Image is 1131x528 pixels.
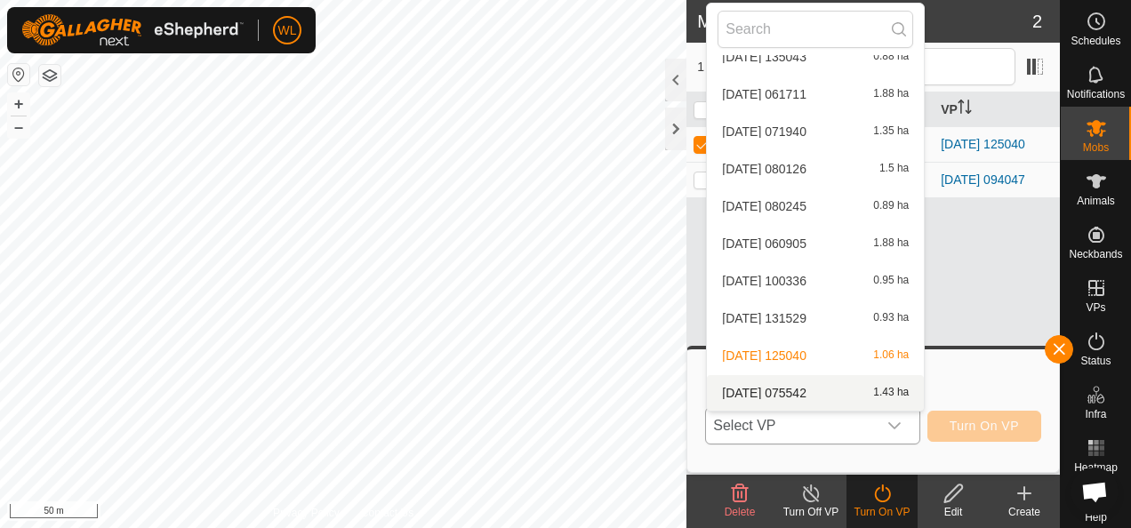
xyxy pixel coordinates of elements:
a: Contact Us [361,505,413,521]
span: [DATE] 071940 [722,125,806,138]
span: 1.88 ha [873,88,909,100]
div: Turn Off VP [775,504,846,520]
span: Status [1080,356,1111,366]
span: Delete [725,506,756,518]
p-sorticon: Activate to sort [958,102,972,116]
a: Open chat [1071,468,1119,516]
h2: Mobs [697,11,1032,32]
li: 2025-08-31 075542 [707,375,924,411]
img: Gallagher Logo [21,14,244,46]
button: Turn On VP [927,411,1041,442]
span: VPs [1086,302,1105,313]
li: 2025-08-21 071940 [707,114,924,149]
span: Schedules [1071,36,1120,46]
span: [DATE] 080126 [722,163,806,175]
button: + [8,93,29,115]
span: [DATE] 075542 [722,387,806,399]
div: Turn On VP [846,504,918,520]
span: [DATE] 100336 [722,275,806,287]
span: Help [1085,512,1107,523]
span: 1.43 ha [873,387,909,399]
span: 0.95 ha [873,275,909,287]
span: [DATE] 060905 [722,237,806,250]
th: VP [934,92,1060,127]
span: [DATE] 131529 [722,312,806,324]
span: [DATE] 080245 [722,200,806,212]
span: Mobs [1083,142,1109,153]
li: 2025-08-25 060905 [707,226,924,261]
span: WL [278,21,297,40]
div: Edit [918,504,989,520]
span: 1.88 ha [873,237,909,250]
span: Neckbands [1069,249,1122,260]
span: 1.5 ha [879,163,909,175]
a: Privacy Policy [273,505,340,521]
a: [DATE] 094047 [941,172,1025,187]
span: [DATE] 125040 [722,349,806,362]
li: 2025-08-30 125040 [707,338,924,373]
span: Heatmap [1074,462,1118,473]
span: Notifications [1067,89,1125,100]
span: 1.35 ha [873,125,909,138]
span: 0.93 ha [873,312,909,324]
span: [DATE] 135043 [722,51,806,63]
span: Animals [1077,196,1115,206]
div: Create [989,504,1060,520]
span: Infra [1085,409,1106,420]
button: Map Layers [39,65,60,86]
span: 2 [1032,8,1042,35]
span: Turn On VP [950,419,1019,433]
button: Reset Map [8,64,29,85]
li: 2025-08-28 100336 [707,263,924,299]
li: 2025-08-19 061711 [707,76,924,112]
button: – [8,116,29,138]
input: Search [718,11,913,48]
span: 0.88 ha [873,51,909,63]
span: 1 selected [697,58,799,76]
span: 1.06 ha [873,349,909,362]
li: 2025-08-17 135043 [707,39,924,75]
div: dropdown trigger [877,408,912,444]
li: 2025-08-23 080245 [707,188,924,224]
li: 2025-08-23 080126 [707,151,924,187]
span: 0.89 ha [873,200,909,212]
span: Select VP [706,408,876,444]
li: 2025-08-28 131529 [707,300,924,336]
a: [DATE] 125040 [941,137,1025,151]
span: [DATE] 061711 [722,88,806,100]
